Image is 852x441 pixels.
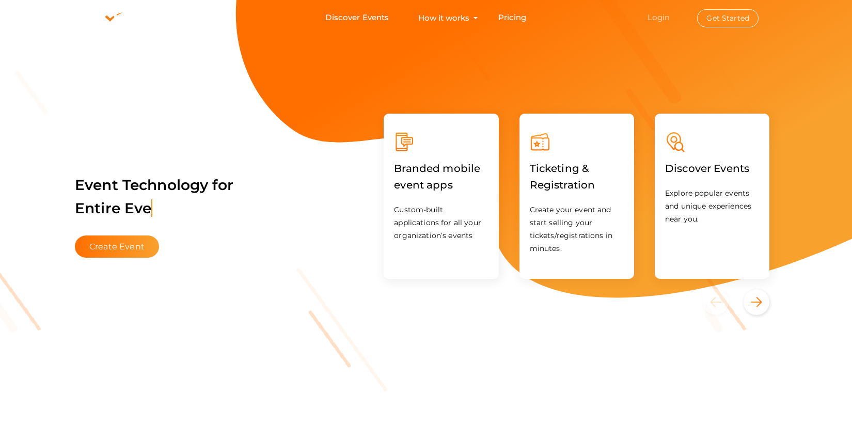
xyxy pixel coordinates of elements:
label: Ticketing & Registration [530,152,624,201]
button: Create Event [75,235,159,258]
a: Branded mobile event apps [394,181,488,191]
p: Create your event and start selling your tickets/registrations in minutes. [530,203,624,255]
label: Discover Events [665,152,749,184]
a: Discover Events [325,8,389,27]
a: Ticketing & Registration [530,181,624,191]
span: Entire Eve [75,199,152,217]
a: Pricing [498,8,527,27]
label: Event Technology for [75,161,233,233]
p: Explore popular events and unique experiences near you. [665,187,759,226]
button: Get Started [697,9,759,27]
p: Custom-built applications for all your organization’s events [394,203,488,242]
button: Next [744,289,769,315]
a: Login [648,12,670,22]
button: How it works [415,8,472,27]
label: Branded mobile event apps [394,152,488,201]
a: Discover Events [665,164,749,174]
button: Previous [703,289,741,315]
